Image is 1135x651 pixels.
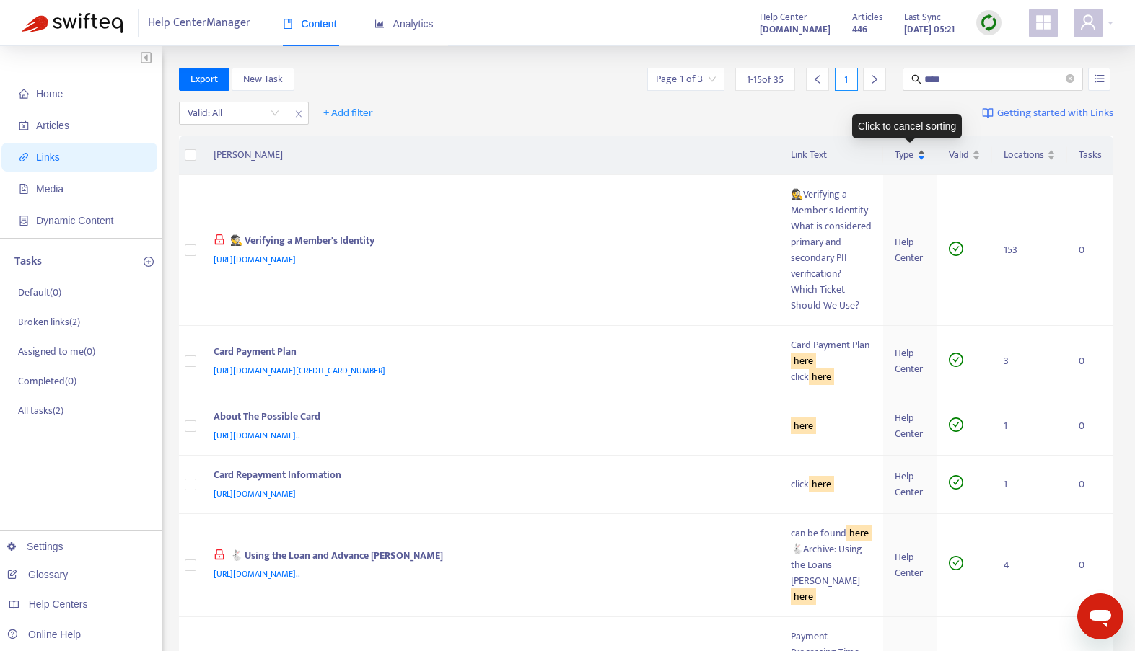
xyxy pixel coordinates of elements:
div: Card Payment Plan [214,344,763,363]
td: 0 [1067,175,1113,326]
span: close-circle [1066,73,1074,87]
span: 1 - 15 of 35 [747,72,784,87]
span: close [289,105,308,123]
span: home [19,89,29,99]
th: Valid [937,136,992,175]
sqkw: here [846,525,872,541]
span: check-circle [949,417,963,432]
span: Content [283,18,337,30]
td: 0 [1067,326,1113,397]
div: Help Center [895,234,926,266]
a: Getting started with Links [982,102,1113,125]
span: left [812,74,823,84]
span: Help Center Manager [148,9,250,37]
strong: 446 [852,22,867,37]
div: Help Center [895,345,926,377]
td: 0 [1067,397,1113,456]
iframe: Button to launch messaging window [1077,593,1123,639]
span: close-circle [1066,74,1074,83]
span: [URL][DOMAIN_NAME].. [214,428,300,443]
span: lock [214,234,225,245]
sqkw: here [809,476,834,492]
span: New Task [243,71,283,87]
div: can be found [791,526,872,541]
span: [URL][DOMAIN_NAME][CREDIT_CARD_NUMBER] [214,363,385,378]
span: Articles [852,9,882,25]
a: Online Help [7,629,81,640]
span: Type [895,147,914,163]
div: 🕵️Verifying a Member's Identity [791,187,872,218]
td: 153 [992,175,1067,326]
span: Analytics [374,18,434,30]
sqkw: here [791,353,816,369]
span: Help Centers [29,598,88,610]
th: Tasks [1067,136,1113,175]
span: plus-circle [144,257,154,267]
span: account-book [19,120,29,130]
th: [PERSON_NAME] [202,136,779,175]
a: Settings [7,541,63,552]
div: click [791,369,872,385]
span: Locations [1004,147,1044,163]
div: Card Payment Plan [791,337,872,353]
span: right [869,74,880,84]
span: Links [36,151,60,163]
td: 0 [1067,456,1113,514]
div: About The Possible Card [214,409,763,428]
td: 3 [992,326,1067,397]
span: + Add filter [323,105,373,122]
span: lock [214,549,225,560]
span: Last Sync [904,9,941,25]
sqkw: here [809,368,834,385]
span: Valid [949,147,969,163]
div: Help Center [895,469,926,500]
span: check-circle [949,475,963,490]
div: Card Repayment Information [214,467,763,486]
p: Broken links ( 2 ) [18,314,80,329]
a: [DOMAIN_NAME] [760,21,831,37]
span: container [19,216,29,226]
span: Getting started with Links [997,105,1113,122]
div: What is considered primary and secondary PII verification? [791,218,872,282]
div: 🐇Archive: Using the Loans [PERSON_NAME] [791,541,872,589]
div: Help Center [895,549,926,581]
span: check-circle [949,556,963,570]
div: 🕵️ Verifying a Member's Identity [214,233,763,252]
button: + Add filter [312,102,384,125]
sqkw: here [791,588,816,605]
span: Media [36,183,63,195]
div: 1 [835,68,858,91]
p: Tasks [14,253,42,270]
img: sync.dc5367851b00ba804db3.png [980,14,998,32]
div: Which Ticket Should We Use? [791,282,872,314]
td: 1 [992,456,1067,514]
img: image-link [982,107,994,119]
div: 🐇 Using the Loan and Advance [PERSON_NAME] [214,548,763,567]
a: Glossary [7,569,68,580]
span: check-circle [949,242,963,256]
div: Help Center [895,410,926,442]
span: [URL][DOMAIN_NAME] [214,252,296,267]
span: file-image [19,184,29,194]
span: user [1079,14,1097,31]
p: Completed ( 0 ) [18,373,76,389]
span: book [283,19,293,29]
button: Export [179,68,229,91]
span: Export [190,71,218,87]
div: click [791,477,872,492]
th: Link Text [779,136,884,175]
span: link [19,152,29,162]
div: Click to cancel sorting [852,114,962,138]
span: Dynamic Content [36,215,113,226]
span: [URL][DOMAIN_NAME].. [214,567,300,581]
button: New Task [232,68,294,91]
td: 4 [992,514,1067,617]
span: area-chart [374,19,385,29]
p: Default ( 0 ) [18,285,61,300]
span: unordered-list [1095,74,1105,84]
button: unordered-list [1088,68,1110,91]
img: Swifteq [22,13,123,33]
span: [URL][DOMAIN_NAME] [214,487,296,501]
p: Assigned to me ( 0 ) [18,344,95,359]
th: Locations [992,136,1067,175]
